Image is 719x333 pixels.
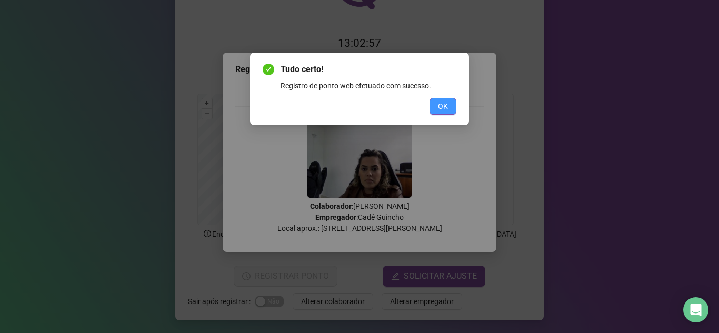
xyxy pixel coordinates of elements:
[438,100,448,112] span: OK
[683,297,708,322] div: Open Intercom Messenger
[263,64,274,75] span: check-circle
[281,80,456,92] div: Registro de ponto web efetuado com sucesso.
[430,98,456,115] button: OK
[281,63,456,76] span: Tudo certo!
